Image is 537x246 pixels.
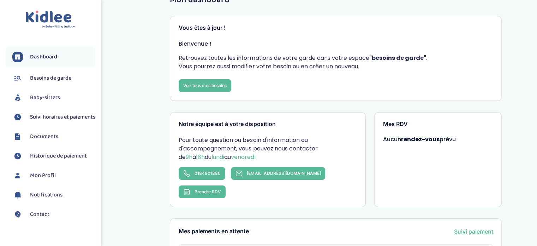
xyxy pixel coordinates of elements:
[12,112,23,122] img: suivihoraire.svg
[30,53,57,61] span: Dashboard
[12,190,23,200] img: notification.svg
[12,151,95,161] a: Historique de paiement
[179,185,226,198] button: Prendre RDV
[12,170,23,181] img: profil.svg
[12,112,95,122] a: Suivi horaires et paiements
[12,73,95,84] a: Besoins de garde
[12,131,23,142] img: documents.svg
[30,113,95,121] span: Suivi horaires et paiements
[401,135,440,143] strong: rendez-vous
[12,170,95,181] a: Mon Profil
[30,152,87,160] span: Historique de paiement
[12,52,95,62] a: Dashboard
[247,171,321,176] span: [EMAIL_ADDRESS][DOMAIN_NAME]
[179,54,493,71] p: Retrouvez toutes les informations de votre garde dans votre espace . Vous pourrez aussi modifier ...
[30,171,56,180] span: Mon Profil
[30,210,49,219] span: Contact
[179,79,231,92] a: Voir tous mes besoins
[196,153,205,161] span: 18h
[12,209,23,220] img: contact.svg
[179,25,493,31] h3: Vous êtes à jour !
[179,136,357,161] p: Pour toute question ou besoin d'information ou d'accompagnement, vous pouvez nous contacter de à ...
[12,151,23,161] img: suivihoraire.svg
[179,167,225,180] a: 0184801880
[179,228,249,235] h3: Mes paiements en attente
[12,73,23,84] img: besoin.svg
[383,135,456,143] span: Aucun prévu
[12,92,95,103] a: Baby-sitters
[12,131,95,142] a: Documents
[30,191,62,199] span: Notifications
[231,167,325,180] a: [EMAIL_ADDRESS][DOMAIN_NAME]
[179,121,357,127] h3: Notre équipe est à votre disposition
[195,189,221,194] span: Prendre RDV
[30,132,58,141] span: Documents
[369,54,426,62] strong: "besoins de garde"
[25,11,75,29] img: logo.svg
[12,190,95,200] a: Notifications
[186,153,192,161] span: 9h
[231,153,255,161] span: vendredi
[30,74,71,82] span: Besoins de garde
[12,92,23,103] img: babysitters.svg
[454,227,493,236] a: Suivi paiement
[195,171,221,176] span: 0184801880
[30,93,60,102] span: Baby-sitters
[179,40,493,48] p: Bienvenue !
[12,209,95,220] a: Contact
[383,121,493,127] h3: Mes RDV
[12,52,23,62] img: dashboard.svg
[211,153,224,161] span: lundi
